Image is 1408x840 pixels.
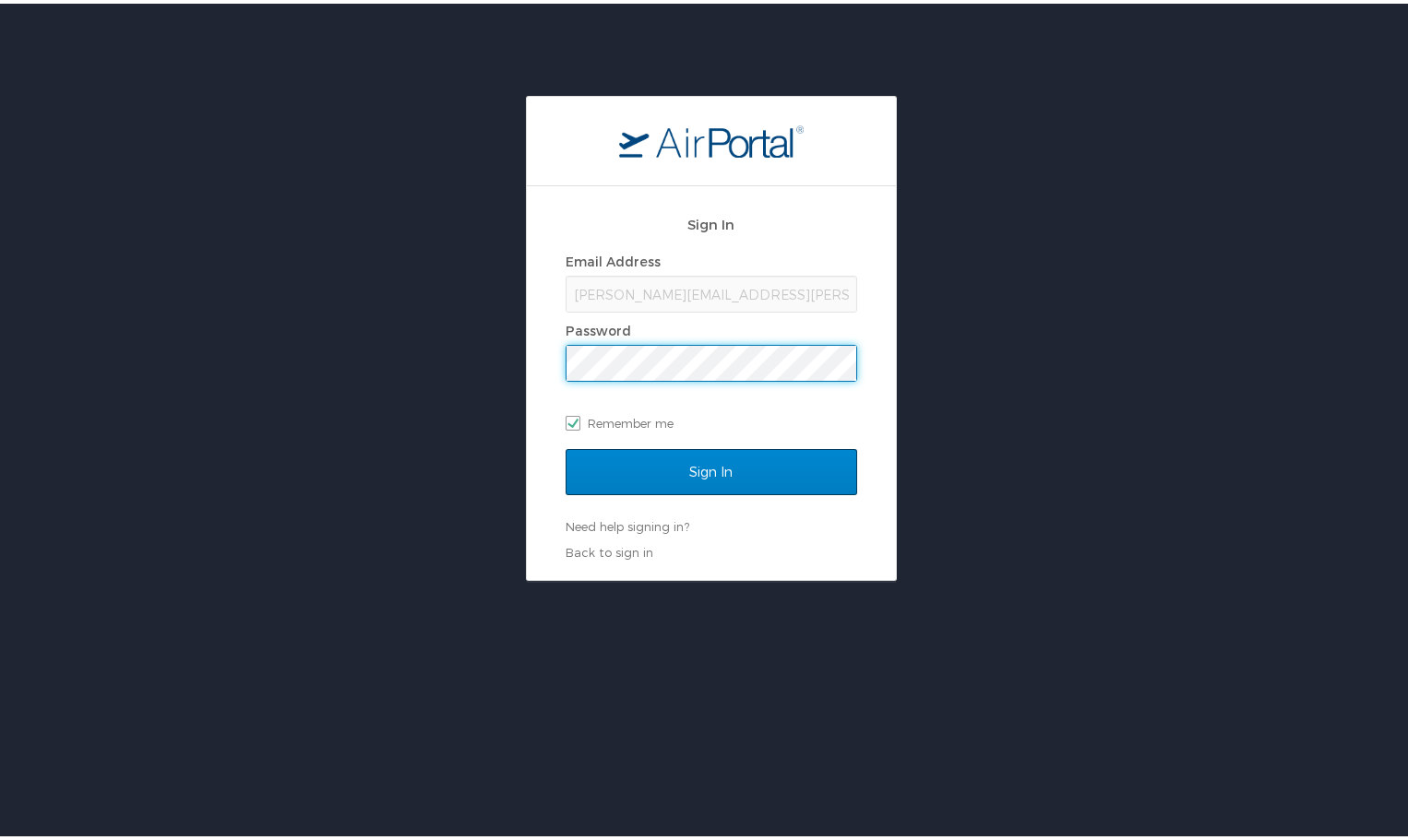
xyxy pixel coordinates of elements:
[566,406,857,433] label: Remember me
[566,515,689,530] a: Need help signing in?
[566,445,857,491] input: Sign In
[566,210,857,231] h2: Sign In
[619,121,804,154] img: logo
[566,319,631,335] label: Password
[566,250,661,266] label: Email Address
[566,541,653,556] a: Back to sign in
